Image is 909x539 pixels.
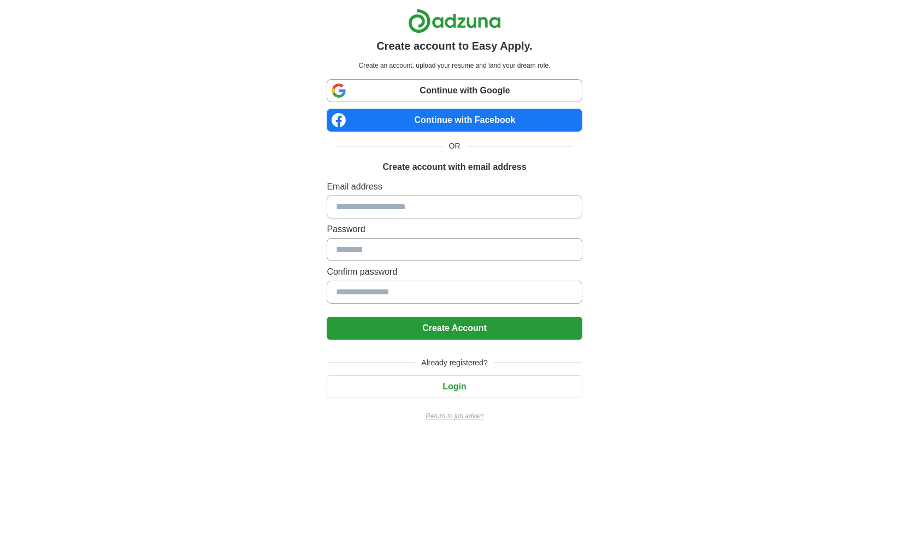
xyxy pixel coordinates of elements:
[327,79,582,102] a: Continue with Google
[327,317,582,340] button: Create Account
[327,265,582,279] label: Confirm password
[415,357,494,369] span: Already registered?
[327,375,582,398] button: Login
[408,9,501,33] img: Adzuna logo
[382,161,526,174] h1: Create account with email address
[327,180,582,193] label: Email address
[327,109,582,132] a: Continue with Facebook
[327,223,582,236] label: Password
[327,382,582,391] a: Login
[376,38,533,54] h1: Create account to Easy Apply.
[442,140,467,152] span: OR
[327,411,582,421] a: Return to job advert
[329,61,580,70] p: Create an account, upload your resume and land your dream role.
